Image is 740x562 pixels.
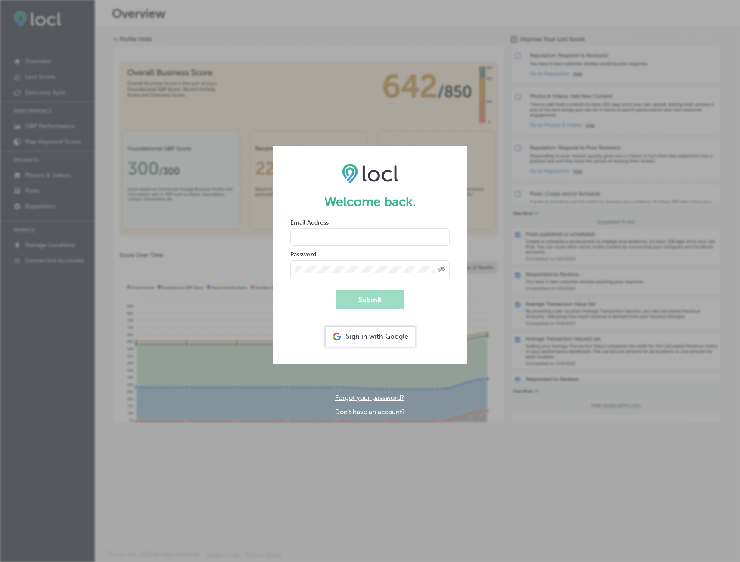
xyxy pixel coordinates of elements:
[335,394,404,402] a: Forgot your password?
[335,408,405,416] a: Don't have an account?
[336,290,404,309] button: Submit
[438,266,445,274] span: Toggle password visibility
[290,194,450,209] h1: Welcome back.
[290,251,316,258] label: Password
[326,327,415,347] div: Sign in with Google
[342,163,398,183] img: LOCL logo
[290,219,329,226] label: Email Address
